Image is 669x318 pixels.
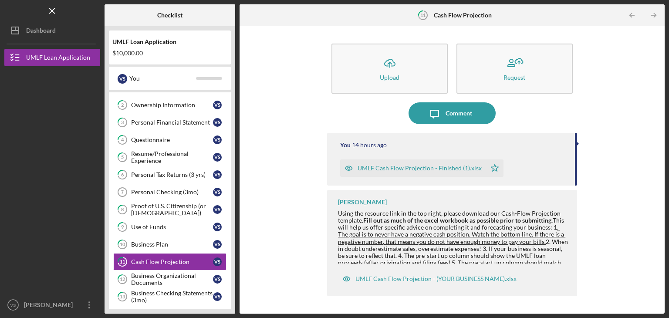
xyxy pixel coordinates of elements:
div: V S [213,292,222,301]
div: Resume/Professional Experience [131,150,213,164]
tspan: 13 [120,294,125,300]
a: 9Use of FundsVS [113,218,226,236]
strong: Fill out as much of the excel workbook as possible prior to submitting. [363,217,553,224]
a: 13Business Checking Statements (3mo)VS [113,288,226,305]
div: Using the resource link in the top right, please download our Cash-Flow Projection template. This... [338,210,568,273]
tspan: 6 [121,172,124,178]
div: UMLF Cash Flow Projection - (YOUR BUSINESS NAME).xlsx [355,275,517,282]
tspan: 9 [121,224,124,230]
span: . The goal is to never have a negative cash position. Watch the bottom line. If there is a negati... [338,223,565,245]
button: Request [456,44,573,94]
tspan: 4 [121,137,124,143]
div: V S [213,205,222,214]
div: V S [118,74,127,84]
div: You [340,142,351,149]
div: Cash Flow Projection [131,258,213,265]
div: V S [213,135,222,144]
a: 8Proof of U.S. Citizenship (or [DEMOGRAPHIC_DATA])VS [113,201,226,218]
div: Ownership Information [131,101,213,108]
div: Dashboard [26,22,56,41]
tspan: 11 [120,259,125,265]
button: UMLF Cash Flow Projection - Finished (1).xlsx [340,159,503,177]
div: Comment [446,102,472,124]
time: 2025-10-10 01:49 [352,142,387,149]
div: Use of Funds [131,223,213,230]
div: V S [213,118,222,127]
tspan: 7 [121,189,124,195]
a: 3Personal Financial StatementVS [113,114,226,131]
button: Upload [331,44,448,94]
a: 12Business Organizational DocumentsVS [113,271,226,288]
tspan: 2 [121,102,124,108]
div: V S [213,275,222,284]
div: Business Checking Statements (3mo) [131,290,213,304]
div: Request [503,74,525,81]
a: 6Personal Tax Returns (3 yrs)VS [113,166,226,183]
a: 10Business PlanVS [113,236,226,253]
tspan: 10 [120,242,125,247]
b: Cash Flow Projection [434,12,492,19]
div: V S [213,188,222,196]
div: Business Organizational Documents [131,272,213,286]
div: UMLF Loan Application [26,49,90,68]
button: UMLF Cash Flow Projection - (YOUR BUSINESS NAME).xlsx [338,270,521,288]
a: 7Personal Checking (3mo)VS [113,183,226,201]
text: VS [10,303,16,308]
a: 2Ownership InformationVS [113,96,226,114]
div: Personal Financial Statement [131,119,213,126]
div: V S [213,170,222,179]
div: V S [213,153,222,162]
div: [PERSON_NAME] [338,199,387,206]
div: V S [213,257,222,266]
tspan: 12 [120,277,125,282]
div: Personal Tax Returns (3 yrs) [131,171,213,178]
div: You [129,71,196,86]
div: Personal Checking (3mo) [131,189,213,196]
div: $10,000.00 [112,50,227,57]
button: UMLF Loan Application [4,49,100,66]
tspan: 3 [121,120,124,125]
a: 5Resume/Professional ExperienceVS [113,149,226,166]
tspan: 11 [420,12,426,18]
div: UMLF Cash Flow Projection - Finished (1).xlsx [358,165,482,172]
div: Business Plan [131,241,213,248]
button: Comment [409,102,496,124]
div: V S [213,240,222,249]
div: V S [213,101,222,109]
div: V S [213,223,222,231]
div: Questionnaire [131,136,213,143]
div: [PERSON_NAME] [22,296,78,316]
tspan: 8 [121,207,124,213]
div: UMLF Loan Application [112,38,227,45]
b: Checklist [157,12,182,19]
button: Dashboard [4,22,100,39]
tspan: 5 [121,155,124,160]
div: Proof of U.S. Citizenship (or [DEMOGRAPHIC_DATA]) [131,203,213,217]
a: 4QuestionnaireVS [113,131,226,149]
button: VS[PERSON_NAME] [4,296,100,314]
a: 11Cash Flow ProjectionVS [113,253,226,271]
div: Upload [380,74,399,81]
